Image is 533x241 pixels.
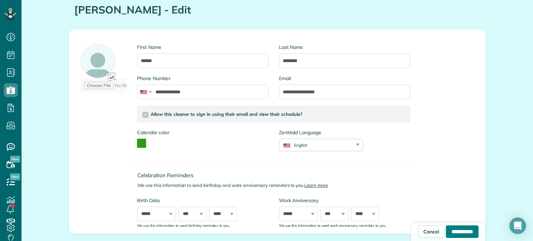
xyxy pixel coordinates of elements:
label: First Name [137,44,268,51]
a: Learn more [304,182,328,188]
span: New [10,156,20,163]
a: Cancel [418,225,445,238]
label: Work Anniversary [279,197,410,204]
label: Birth Date [137,197,268,204]
span: New [10,173,20,180]
div: United States: +1 [137,85,153,99]
label: Calendar color [137,129,169,136]
button: toggle color picker dialog [137,139,146,148]
label: Phone Number [137,75,268,82]
sub: We use this information to send birthday reminders to you. [137,223,230,227]
label: Last Name [279,44,410,51]
h1: [PERSON_NAME] - Edit [74,4,480,16]
p: We use this information to send birthday and work anniversary reminders to you. [137,182,415,189]
div: English [279,142,354,148]
h4: Celebration Reminders [137,172,415,178]
div: Open Intercom Messenger [509,217,526,234]
span: Allow this cleaner to sign in using their email and view their schedule? [151,111,302,117]
label: ZenMaid Language [279,129,363,136]
label: Email [279,75,410,82]
sub: We use this information to send work anniversary reminders to you. [279,223,386,227]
